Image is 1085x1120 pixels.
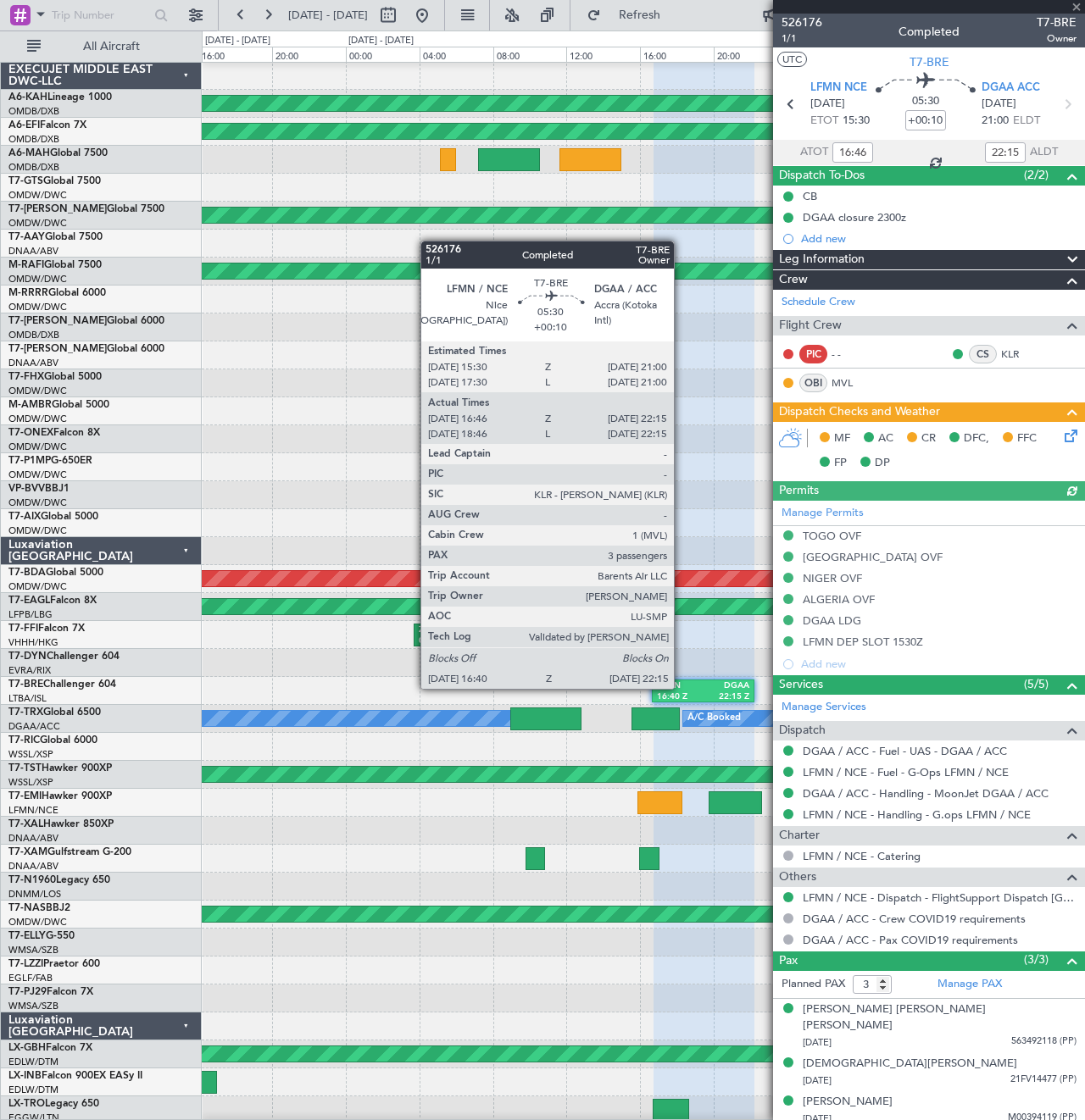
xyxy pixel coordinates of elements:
[8,344,107,354] span: T7-[PERSON_NAME]
[8,624,85,634] a: T7-FFIFalcon 7X
[8,903,46,913] span: T7-NAS
[493,47,567,62] div: 08:00
[8,288,106,298] a: M-RRRRGlobal 6000
[878,430,893,447] span: AC
[803,210,906,225] div: DGAA closure 2300z
[8,763,112,773] a: T7-TSTHawker 900XP
[8,92,47,103] span: A6-KAH
[8,232,103,242] a: T7-AAYGlobal 7500
[8,260,102,270] a: M-RAFIGlobal 7500
[8,568,46,578] span: T7-BDA
[8,161,59,174] a: OMDB/DXB
[8,580,67,593] a: OMDW/DWC
[810,96,845,113] span: [DATE]
[8,776,53,789] a: WSSL/XSP
[8,1099,99,1109] a: LX-TROLegacy 650
[899,23,960,41] div: Completed
[288,8,368,23] span: [DATE] - [DATE]
[8,1071,42,1081] span: LX-INB
[1024,166,1049,184] span: (2/2)
[779,166,865,186] span: Dispatch To-Dos
[8,496,67,509] a: OMDW/DWC
[810,80,867,97] span: LFMN NCE
[714,47,787,62] div: 20:00
[419,635,471,647] div: 03:45 Z
[921,430,936,447] span: CR
[8,651,120,662] a: T7-DYNChallenger 604
[782,31,822,46] span: 1/1
[8,987,47,997] span: T7-PJ29
[8,512,41,522] span: T7-AIX
[348,34,414,48] div: [DATE] - [DATE]
[803,1001,1077,1034] div: [PERSON_NAME] [PERSON_NAME] [PERSON_NAME]
[782,294,855,311] a: Schedule Crew
[205,34,270,48] div: [DATE] - [DATE]
[8,1043,92,1053] a: LX-GBHFalcon 7X
[704,691,750,703] div: 22:15 Z
[8,707,43,718] span: T7-TRX
[782,976,845,993] label: Planned PAX
[8,469,67,481] a: OMDW/DWC
[779,826,820,846] span: Charter
[8,133,59,146] a: OMDB/DXB
[8,1071,142,1081] a: LX-INBFalcon 900EX EASy II
[912,93,939,110] span: 05:30
[52,3,149,28] input: Trip Number
[801,231,1077,246] div: Add new
[19,33,184,60] button: All Aircraft
[800,144,828,161] span: ATOT
[8,301,67,313] a: OMDW/DWC
[8,931,75,941] a: T7-ELLYG-550
[1011,1034,1077,1049] span: 563492118 (PP)
[8,512,98,522] a: T7-AIXGlobal 5000
[598,624,654,636] div: LIRA
[8,484,70,494] a: VP-BVVBBJ1
[420,47,493,62] div: 04:00
[8,232,45,242] span: T7-AAY
[8,385,67,397] a: OMDW/DWC
[8,608,53,621] a: LFPB/LBG
[8,679,43,690] span: T7-BRE
[8,735,40,746] span: T7-RIC
[8,428,53,438] span: T7-ONEX
[8,260,44,270] span: M-RAFI
[8,400,109,410] a: M-AMBRGlobal 5000
[803,933,1018,947] a: DGAA / ACC - Pax COVID19 requirements
[272,47,346,62] div: 20:00
[843,113,870,130] span: 15:30
[8,692,47,705] a: LTBA/ISL
[8,791,42,801] span: T7-EMI
[8,791,112,801] a: T7-EMIHawker 900XP
[834,455,847,472] span: FP
[346,47,420,62] div: 00:00
[8,344,164,354] a: T7-[PERSON_NAME]Global 6000
[579,2,681,29] button: Refresh
[799,374,827,392] div: OBI
[779,402,940,422] span: Dispatch Checks and Weather
[8,636,58,649] a: VHHH/HKG
[8,1099,45,1109] span: LX-TRO
[471,635,524,647] div: 10:00 Z
[8,148,108,158] a: A6-MAHGlobal 7500
[8,888,61,901] a: DNMM/LOS
[8,288,48,298] span: M-RRRR
[543,624,598,636] div: UTTT
[982,113,1009,130] span: 21:00
[8,357,58,369] a: DNAA/ABV
[8,316,107,326] span: T7-[PERSON_NAME]
[803,807,1031,822] a: LFMN / NCE - Handling - G.ops LFMN / NCE
[8,372,44,382] span: T7-FHX
[779,270,808,290] span: Crew
[938,976,1002,993] a: Manage PAX
[8,763,42,773] span: T7-TST
[8,596,50,606] span: T7-EAGL
[803,744,1007,758] a: DGAA / ACC - Fuel - UAS - DGAA / ACC
[8,148,50,158] span: A6-MAH
[803,1094,893,1111] div: [PERSON_NAME]
[1030,144,1058,161] span: ALDT
[8,735,97,746] a: T7-RICGlobal 6000
[1001,347,1039,362] a: KLR
[8,1000,58,1012] a: WMSA/SZB
[1024,951,1049,968] span: (3/3)
[8,400,52,410] span: M-AMBR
